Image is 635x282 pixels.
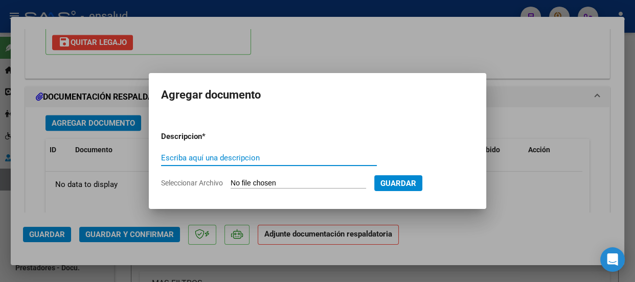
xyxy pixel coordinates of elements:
[374,175,422,191] button: Guardar
[161,131,255,143] p: Descripcion
[380,179,416,188] span: Guardar
[161,85,474,105] h2: Agregar documento
[161,179,223,187] span: Seleccionar Archivo
[600,247,625,272] div: Open Intercom Messenger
